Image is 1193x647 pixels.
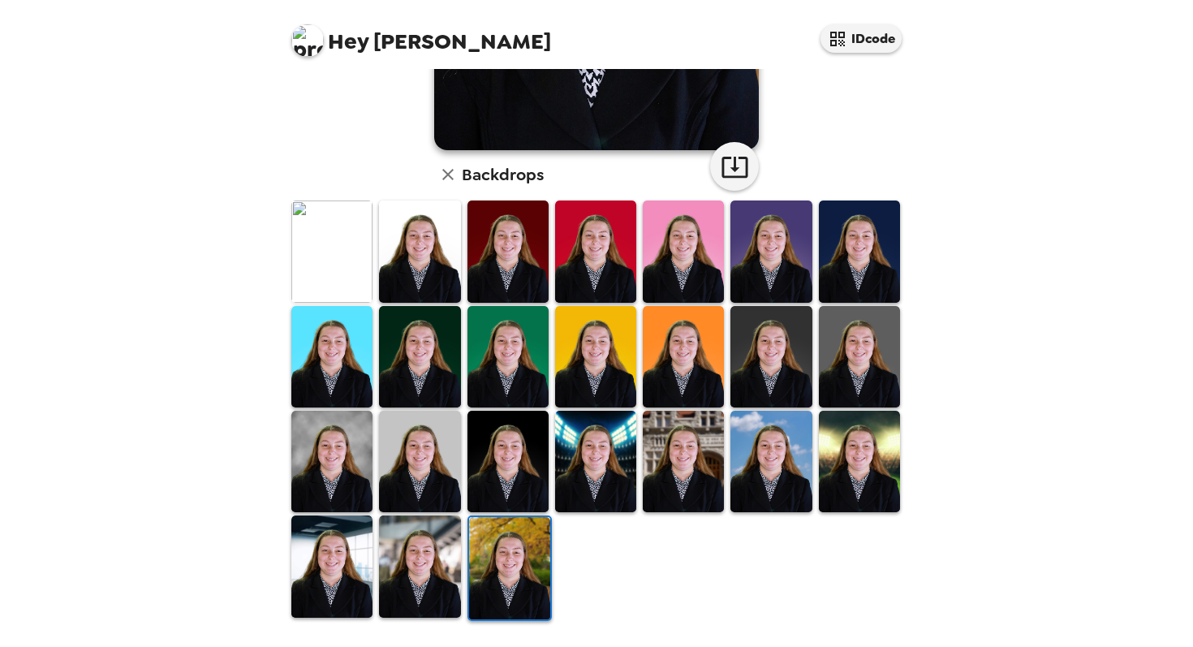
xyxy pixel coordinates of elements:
span: Hey [328,27,368,56]
h6: Backdrops [462,162,544,188]
span: [PERSON_NAME] [291,16,551,53]
img: Original [291,201,373,302]
button: IDcode [820,24,902,53]
img: profile pic [291,24,324,57]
